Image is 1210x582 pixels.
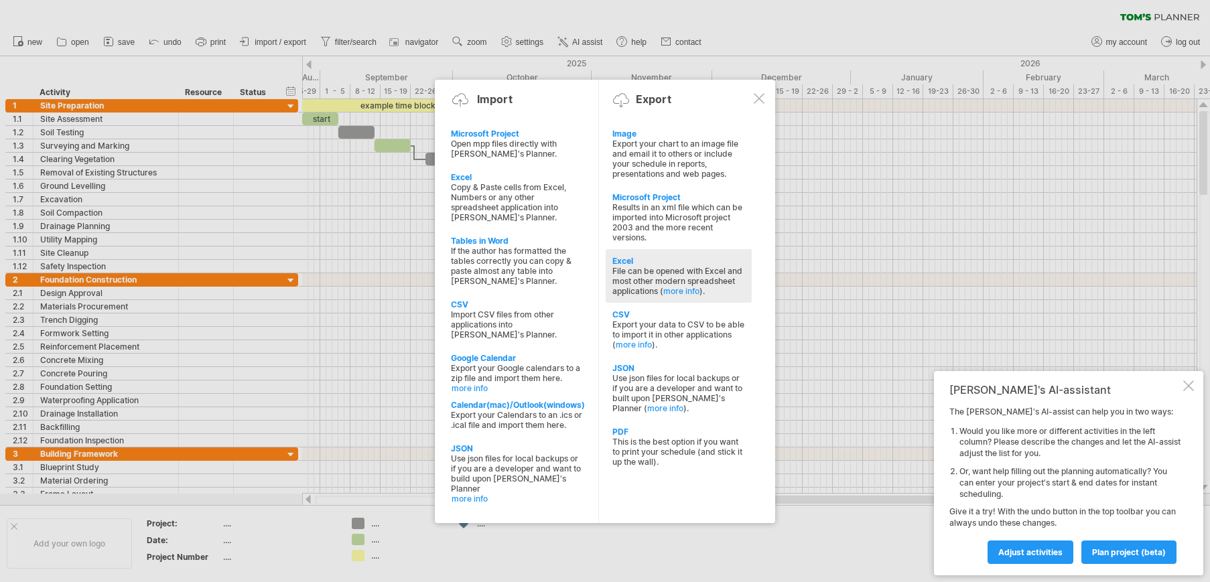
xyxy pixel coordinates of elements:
a: more info [616,340,652,350]
div: Export your chart to an image file and email it to others or include your schedule in reports, pr... [612,139,745,179]
a: plan project (beta) [1081,540,1177,564]
div: Microsoft Project [612,192,745,202]
div: PDF [612,427,745,437]
div: CSV [612,309,745,319]
a: more info [452,383,584,393]
div: Import [477,92,513,106]
span: plan project (beta) [1092,547,1166,557]
div: Export your data to CSV to be able to import it in other applications ( ). [612,319,745,350]
div: Use json files for local backups or if you are a developer and want to built upon [PERSON_NAME]'s... [612,373,745,413]
div: The [PERSON_NAME]'s AI-assist can help you in two ways: Give it a try! With the undo button in th... [949,407,1181,563]
li: Or, want help filling out the planning automatically? You can enter your project's start & end da... [959,466,1181,500]
a: more info [663,286,699,296]
div: If the author has formatted the tables correctly you can copy & paste almost any table into [PERS... [451,246,584,286]
a: more info [452,494,584,504]
div: This is the best option if you want to print your schedule (and stick it up the wall). [612,437,745,467]
li: Would you like more or different activities in the left column? Please describe the changes and l... [959,426,1181,459]
div: Tables in Word [451,236,584,246]
div: File can be opened with Excel and most other modern spreadsheet applications ( ). [612,266,745,296]
div: Image [612,129,745,139]
div: Copy & Paste cells from Excel, Numbers or any other spreadsheet application into [PERSON_NAME]'s ... [451,182,584,222]
div: Results in an xml file which can be imported into Microsoft project 2003 and the more recent vers... [612,202,745,242]
div: Excel [612,256,745,266]
a: more info [647,403,683,413]
div: Export [636,92,671,106]
a: Adjust activities [988,540,1073,564]
div: JSON [612,363,745,373]
span: Adjust activities [998,547,1063,557]
div: Excel [451,172,584,182]
div: [PERSON_NAME]'s AI-assistant [949,383,1181,396]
